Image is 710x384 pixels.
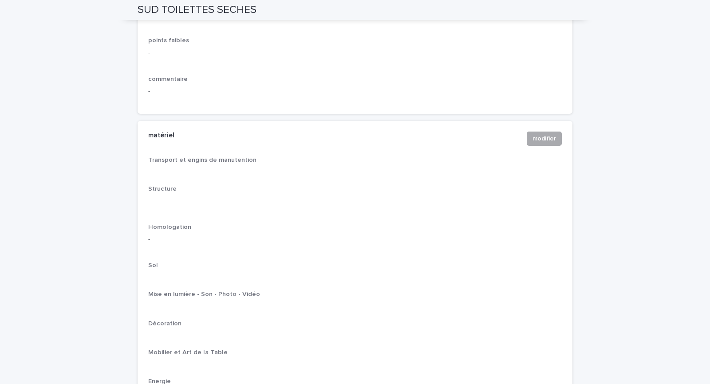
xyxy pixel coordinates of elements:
[148,349,228,356] span: Mobilier et Art de la Table
[148,262,158,268] span: Sol
[148,157,256,163] span: Transport et engins de manutention
[148,291,260,297] span: Mise en lumière - Son - Photo - Vidéo
[148,320,181,327] span: Décoration
[148,37,189,44] span: points faibles
[148,235,562,244] p: -
[148,48,279,58] p: -
[148,76,188,82] span: commentaire
[138,4,256,16] h2: SUD TOILETTES SECHES
[532,134,556,143] span: modifier
[148,87,562,96] p: -
[148,224,191,230] span: Homologation
[148,186,177,192] span: Structure
[148,132,174,140] h2: matériel
[527,132,562,146] button: modifier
